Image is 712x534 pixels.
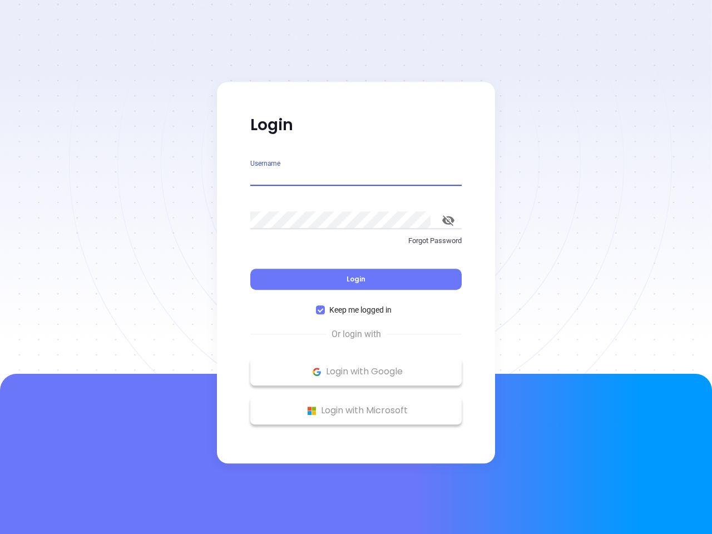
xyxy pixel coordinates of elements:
[250,269,462,290] button: Login
[250,160,280,167] label: Username
[250,397,462,424] button: Microsoft Logo Login with Microsoft
[250,235,462,246] p: Forgot Password
[305,404,319,418] img: Microsoft Logo
[256,363,456,380] p: Login with Google
[435,207,462,234] button: toggle password visibility
[256,402,456,419] p: Login with Microsoft
[347,274,365,284] span: Login
[250,235,462,255] a: Forgot Password
[250,115,462,135] p: Login
[325,304,396,316] span: Keep me logged in
[250,358,462,385] button: Google Logo Login with Google
[310,365,324,379] img: Google Logo
[326,328,387,341] span: Or login with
